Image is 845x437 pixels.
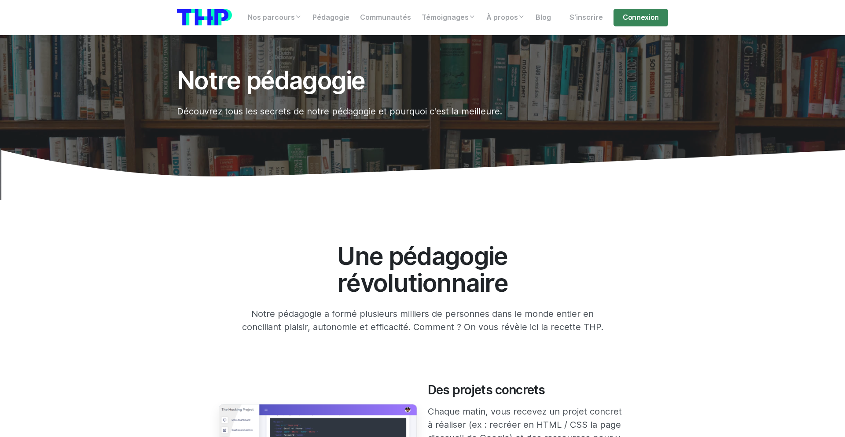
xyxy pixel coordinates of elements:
h1: Notre pédagogie [177,67,584,94]
a: Connexion [614,9,668,26]
a: À propos [481,9,530,26]
a: Communautés [355,9,416,26]
a: Pédagogie [307,9,355,26]
a: Blog [530,9,556,26]
p: Notre pédagogie a formé plusieurs milliers de personnes dans le monde entier en conciliant plaisi... [240,307,606,334]
a: Nos parcours [242,9,307,26]
a: Témoignages [416,9,481,26]
h2: Une pédagogie révolutionnaire [272,242,574,297]
a: S'inscrire [564,9,608,26]
img: logo [177,9,232,26]
p: Découvrez tous les secrets de notre pédagogie et pourquoi c'est la meilleure. [177,105,584,118]
h3: Des projets concrets [428,383,626,398]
